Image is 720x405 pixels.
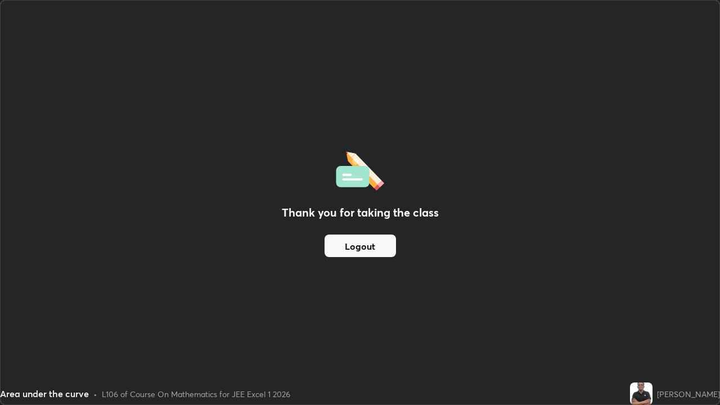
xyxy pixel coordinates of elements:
[336,148,384,191] img: offlineFeedback.1438e8b3.svg
[102,388,290,400] div: L106 of Course On Mathematics for JEE Excel 1 2026
[325,235,396,257] button: Logout
[282,204,439,221] h2: Thank you for taking the class
[93,388,97,400] div: •
[657,388,720,400] div: [PERSON_NAME]
[630,382,652,405] img: 68f5c4e3b5444b35b37347a9023640a5.jpg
